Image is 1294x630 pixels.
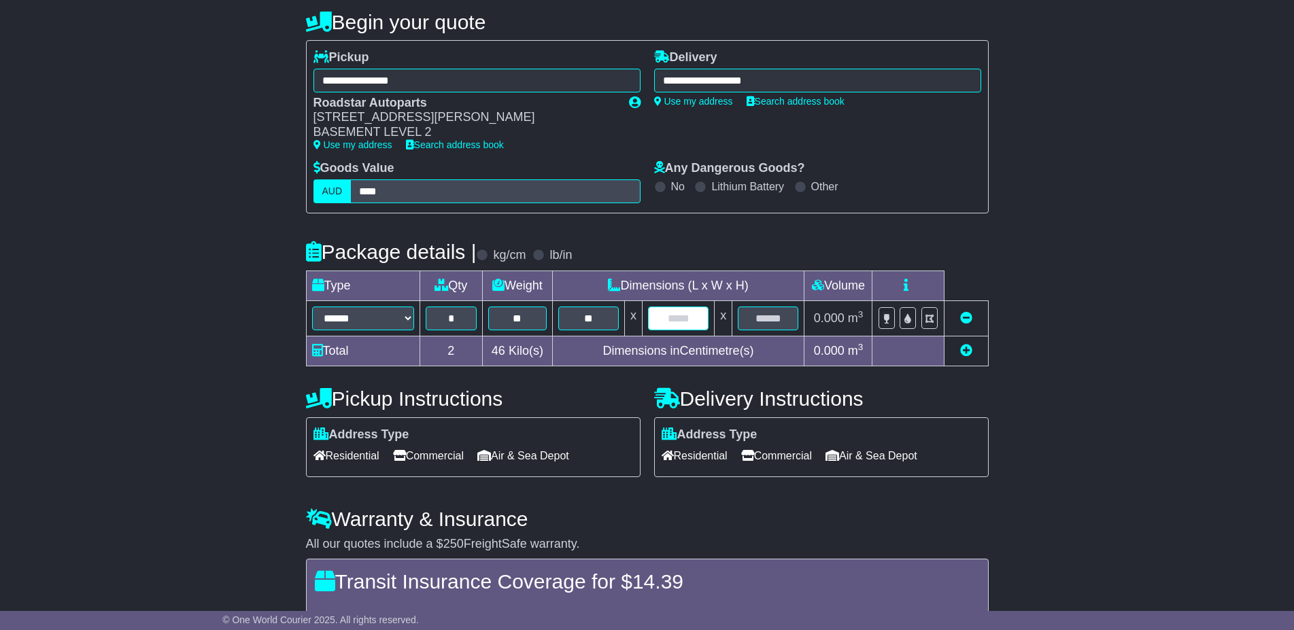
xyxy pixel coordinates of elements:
div: BASEMENT LEVEL 2 [313,125,615,140]
td: x [624,300,642,336]
span: 0.000 [814,344,845,357]
a: Search address book [406,139,504,150]
td: Weight [483,270,553,300]
label: No [671,180,685,193]
div: All our quotes include a $ FreightSafe warranty. [306,537,989,552]
label: AUD [313,179,352,203]
h4: Transit Insurance Coverage for $ [315,570,980,593]
h4: Warranty & Insurance [306,508,989,530]
span: 14.39 [632,570,683,593]
h4: Pickup Instructions [306,387,641,410]
div: Roadstar Autoparts [313,96,615,111]
span: m [848,344,864,357]
sup: 3 [858,309,864,319]
span: Residential [662,445,728,466]
td: Dimensions (L x W x H) [552,270,804,300]
span: 46 [492,344,505,357]
td: Volume [804,270,872,300]
h4: Delivery Instructions [654,387,989,410]
span: Commercial [393,445,464,466]
h4: Begin your quote [306,11,989,33]
td: Qty [420,270,483,300]
td: 2 [420,336,483,366]
label: Goods Value [313,161,394,176]
label: Other [811,180,838,193]
label: kg/cm [493,248,526,263]
span: © One World Courier 2025. All rights reserved. [222,614,419,625]
a: Use my address [654,96,733,107]
span: Commercial [741,445,812,466]
a: Use my address [313,139,392,150]
td: Total [306,336,420,366]
div: [STREET_ADDRESS][PERSON_NAME] [313,110,615,125]
label: lb/in [549,248,572,263]
label: Address Type [662,427,757,442]
span: Air & Sea Depot [477,445,569,466]
label: Lithium Battery [711,180,784,193]
td: Dimensions in Centimetre(s) [552,336,804,366]
a: Remove this item [960,311,972,325]
sup: 3 [858,342,864,352]
a: Search address book [747,96,845,107]
span: m [848,311,864,325]
h4: Package details | [306,241,477,263]
label: Delivery [654,50,717,65]
span: Residential [313,445,379,466]
span: 0.000 [814,311,845,325]
a: Add new item [960,344,972,357]
td: Type [306,270,420,300]
span: Air & Sea Depot [825,445,917,466]
td: x [715,300,732,336]
label: Pickup [313,50,369,65]
td: Kilo(s) [483,336,553,366]
label: Address Type [313,427,409,442]
span: 250 [443,537,464,550]
label: Any Dangerous Goods? [654,161,805,176]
